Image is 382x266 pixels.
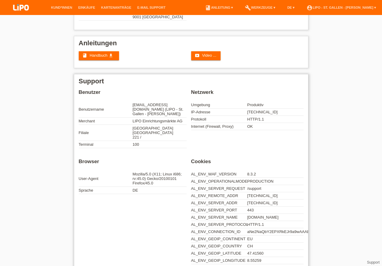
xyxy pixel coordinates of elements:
td: User-Agent [79,171,133,187]
h2: Cookies [191,159,304,168]
a: bookAnleitung ▾ [202,6,236,9]
a: DE ▾ [284,6,298,9]
a: Einkäufe [75,6,98,9]
td: 47.41560 [247,250,304,257]
td: /support [247,185,304,192]
td: AL_ENV_GEOIP_COUNTRY [191,243,247,250]
td: AL_ENV_GEOIP_CONTINENT [191,235,247,243]
td: Filiale [79,125,133,141]
a: Kartenanträge [98,6,134,9]
td: [TECHNICAL_ID] [247,192,304,199]
a: Support [367,260,380,265]
a: LIPO pay [6,12,36,17]
td: Umgebung [191,101,247,109]
td: HTTP/1.1 [247,221,304,228]
h1: Support [79,77,304,85]
td: 8.55259 [247,257,304,264]
td: [TECHNICAL_ID] [247,109,304,116]
i: account_circle [307,5,313,11]
td: 443 [247,207,304,214]
td: AL_ENV_WAF_VERSION [191,171,247,178]
a: account_circleLIPO - St. Gallen - [PERSON_NAME] ▾ [304,6,379,9]
i: book [82,53,87,58]
i: build [245,5,251,11]
td: [GEOGRAPHIC_DATA] [GEOGRAPHIC_DATA] 221 / [133,125,187,141]
td: AL_ENV_SERVER_PROTOCOL [191,221,247,228]
i: book [205,5,211,11]
a: E-Mail Support [134,6,169,9]
span: Handbuch [90,53,107,58]
td: Internet (Firewall, Proxy) [191,123,247,130]
td: Terminal [79,141,133,148]
td: Mozilla/5.0 (X11; Linux i686; rv:45.0) Gecko/20100101 Firefox/45.0 [133,171,187,187]
h2: Browser [79,159,187,168]
td: LIPO Einrichtungsmärkte AG [133,118,187,125]
td: AL_ENV_GEOIP_LATITUDE [191,250,247,257]
td: CH [247,243,304,250]
td: AL_ENV_SERVER_NAME [191,214,247,221]
td: Sprache [79,187,133,194]
td: Produktiv [247,101,304,109]
span: Video ... [202,53,216,58]
td: AL_ENV_SERVER_REQUEST [191,185,247,192]
td: AL_ENV_SERVER_ADDR [191,199,247,207]
td: AL_ENV_GEOIP_LONGITUDE [191,257,247,264]
td: [DOMAIN_NAME] [247,214,304,221]
td: OK [247,123,304,130]
td: PRODUCTION [247,178,304,185]
td: AL_ENV_REMOTE_ADDR [191,192,247,199]
i: download [108,53,113,58]
td: EU [247,235,304,243]
td: AL_ENV_SERVER_PORT [191,207,247,214]
td: IP-Adresse [191,109,247,116]
td: 100 [133,141,187,148]
td: Benutzername [79,101,133,118]
td: aNe2NaQbY2EPXRkEJr9a9wAAAEY [247,228,304,235]
td: [EMAIL_ADDRESS][DOMAIN_NAME] (LIPO - St. Gallen - [PERSON_NAME]) [133,101,187,118]
td: AL_ENV_OPERATIONALMODE [191,178,247,185]
a: buildWerkzeuge ▾ [242,6,278,9]
td: DE [133,187,187,194]
a: book Handbuch download [79,51,119,60]
td: Merchant [79,118,133,125]
a: Kund*innen [48,6,75,9]
h2: Netzwerk [191,89,304,98]
h2: Benutzer [79,89,187,98]
a: smart_display Video ... [191,51,221,60]
i: smart_display [195,53,200,58]
td: HTTP/1.1 [247,116,304,123]
td: AL_ENV_CONNECTION_ID [191,228,247,235]
td: [TECHNICAL_ID] [247,199,304,207]
h1: Anleitungen [79,39,304,47]
td: 8.3.2 [247,171,304,178]
td: Protokoll [191,116,247,123]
